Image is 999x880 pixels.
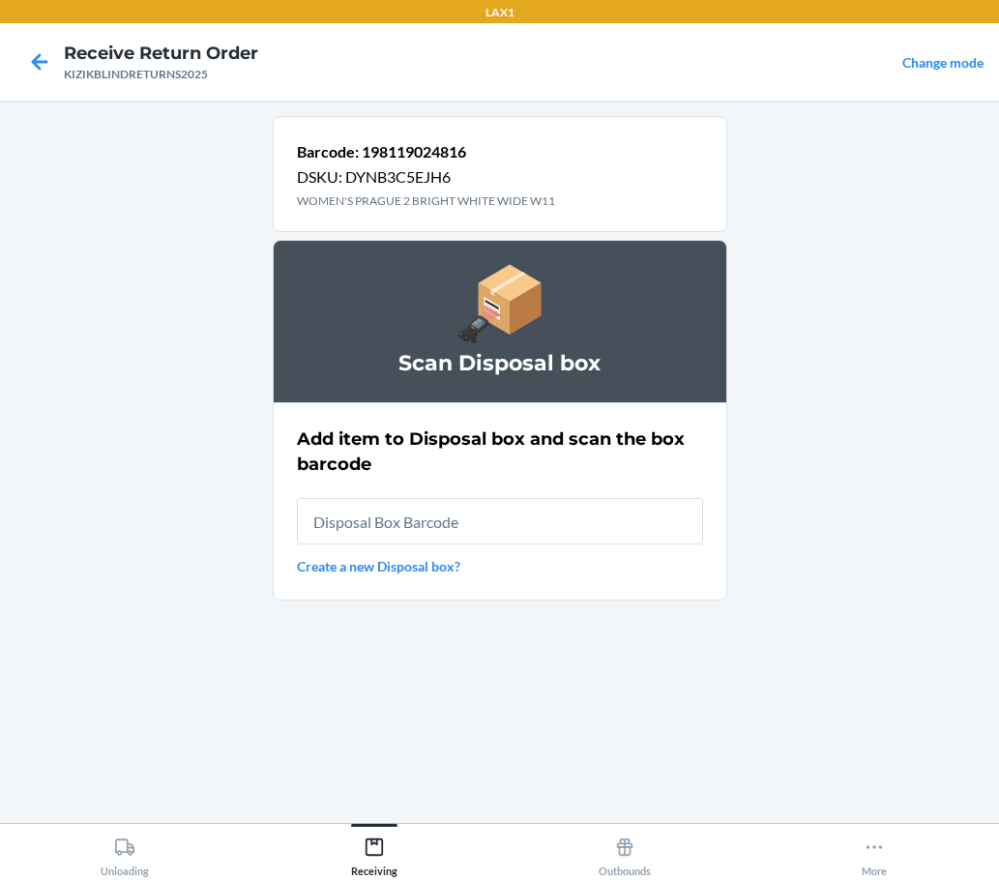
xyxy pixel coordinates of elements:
[862,829,887,877] div: More
[500,824,749,877] button: Outbounds
[297,348,703,379] h3: Scan Disposal box
[902,54,984,71] a: Change mode
[64,41,258,66] h4: Receive Return Order
[297,498,703,544] input: Disposal Box Barcode
[64,66,258,83] div: KIZIKBLINDRETURNS2025
[599,829,651,877] div: Outbounds
[297,192,555,210] p: WOMEN'S PRAGUE 2 BRIGHT WHITE WIDE W11
[485,4,514,21] p: LAX1
[297,165,555,189] p: DSKU: DYNB3C5EJH6
[250,824,499,877] button: Receiving
[101,829,149,877] div: Unloading
[297,426,703,477] h2: Add item to Disposal box and scan the box barcode
[351,829,397,877] div: Receiving
[297,140,555,163] p: Barcode: 198119024816
[749,824,999,877] button: More
[297,556,703,576] a: Create a new Disposal box?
